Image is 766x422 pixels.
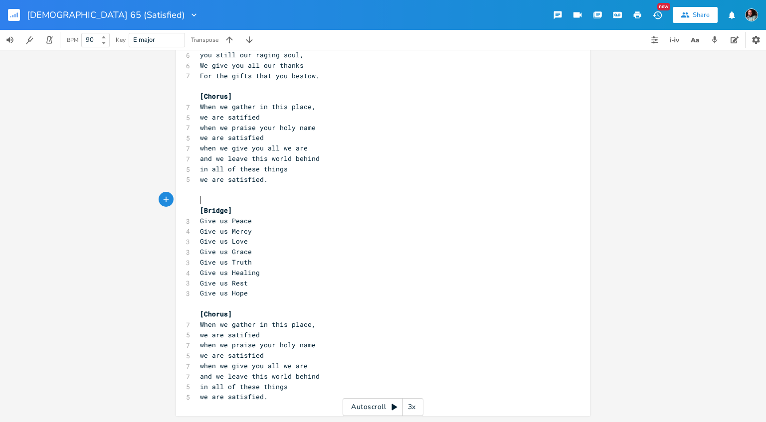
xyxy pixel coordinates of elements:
span: we are satisfied [200,133,264,142]
span: [DEMOGRAPHIC_DATA] 65 (Satisfied) [27,10,185,19]
div: Share [693,10,710,19]
span: we are satisfied. [200,175,268,184]
span: [Bridge] [200,206,232,215]
span: in all of these things [200,164,288,173]
div: Key [116,37,126,43]
span: in all of these things [200,382,288,391]
span: when we give you all we are [200,143,308,152]
span: Give us Hope [200,288,248,297]
span: we are satisfied. [200,392,268,401]
img: Chris Luchies [745,8,758,21]
span: Give us Truth [200,258,252,267]
div: 3x [403,398,421,416]
span: We give you all our thanks [200,61,304,70]
span: E major [133,35,155,44]
button: New [647,6,667,24]
span: when we praise your holy name [200,123,316,132]
span: we are satified [200,113,260,122]
div: Transpose [191,37,218,43]
span: and we leave this world behind [200,372,320,381]
span: when we give you all we are [200,361,308,370]
span: Give us Love [200,237,248,246]
button: Share [673,7,718,23]
span: we are satisfied [200,351,264,360]
span: When we gather in this place, [200,102,316,111]
span: we are satified [200,330,260,339]
span: and we leave this world behind [200,154,320,163]
span: For the gifts that you bestow. [200,71,320,80]
span: [Chorus] [200,309,232,318]
div: BPM [67,37,78,43]
span: Give us Healing [200,268,260,277]
div: Autoscroll [343,398,423,416]
span: Give us Rest [200,279,248,287]
span: Give us Mercy [200,227,252,236]
span: when we praise your holy name [200,340,316,349]
span: Give us Peace [200,216,252,225]
span: [Chorus] [200,92,232,101]
span: Give us Grace [200,247,252,256]
div: New [657,3,670,10]
span: you still our raging soul, [200,50,304,59]
span: When we gather in this place, [200,320,316,329]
